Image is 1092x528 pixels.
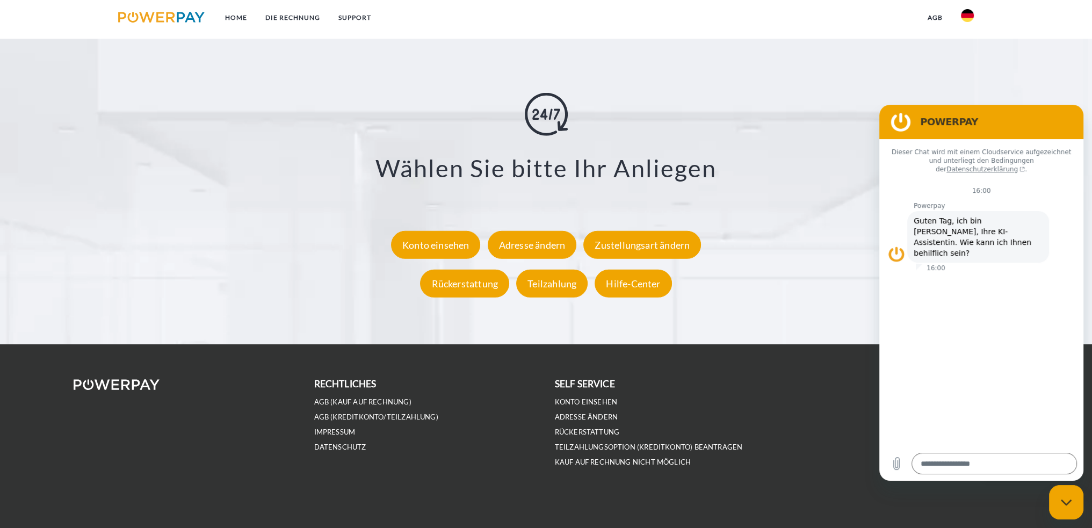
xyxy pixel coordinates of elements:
[216,8,256,27] a: Home
[555,397,618,407] a: Konto einsehen
[555,413,618,422] a: Adresse ändern
[68,153,1024,183] h3: Wählen Sie bitte Ihr Anliegen
[581,239,704,251] a: Zustellungsart ändern
[1049,485,1083,519] iframe: Schaltfläche zum Öffnen des Messaging-Fensters; Konversation läuft
[555,428,620,437] a: Rückerstattung
[583,231,701,259] div: Zustellungsart ändern
[417,278,512,290] a: Rückerstattung
[961,9,974,22] img: de
[516,270,588,298] div: Teilzahlung
[555,378,615,389] b: self service
[525,92,568,135] img: online-shopping.svg
[391,231,481,259] div: Konto einsehen
[555,443,743,452] a: Teilzahlungsoption (KREDITKONTO) beantragen
[919,8,952,27] a: agb
[488,231,577,259] div: Adresse ändern
[420,270,509,298] div: Rückerstattung
[555,458,691,467] a: Kauf auf Rechnung nicht möglich
[329,8,380,27] a: SUPPORT
[514,278,590,290] a: Teilzahlung
[595,270,671,298] div: Hilfe-Center
[879,105,1083,481] iframe: Messaging-Fenster
[314,378,377,389] b: rechtliches
[592,278,674,290] a: Hilfe-Center
[314,428,356,437] a: IMPRESSUM
[314,413,438,422] a: AGB (Kreditkonto/Teilzahlung)
[314,443,366,452] a: DATENSCHUTZ
[74,379,160,390] img: logo-powerpay-white.svg
[256,8,329,27] a: DIE RECHNUNG
[118,12,205,23] img: logo-powerpay.svg
[314,397,411,407] a: AGB (Kauf auf Rechnung)
[388,239,483,251] a: Konto einsehen
[485,239,580,251] a: Adresse ändern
